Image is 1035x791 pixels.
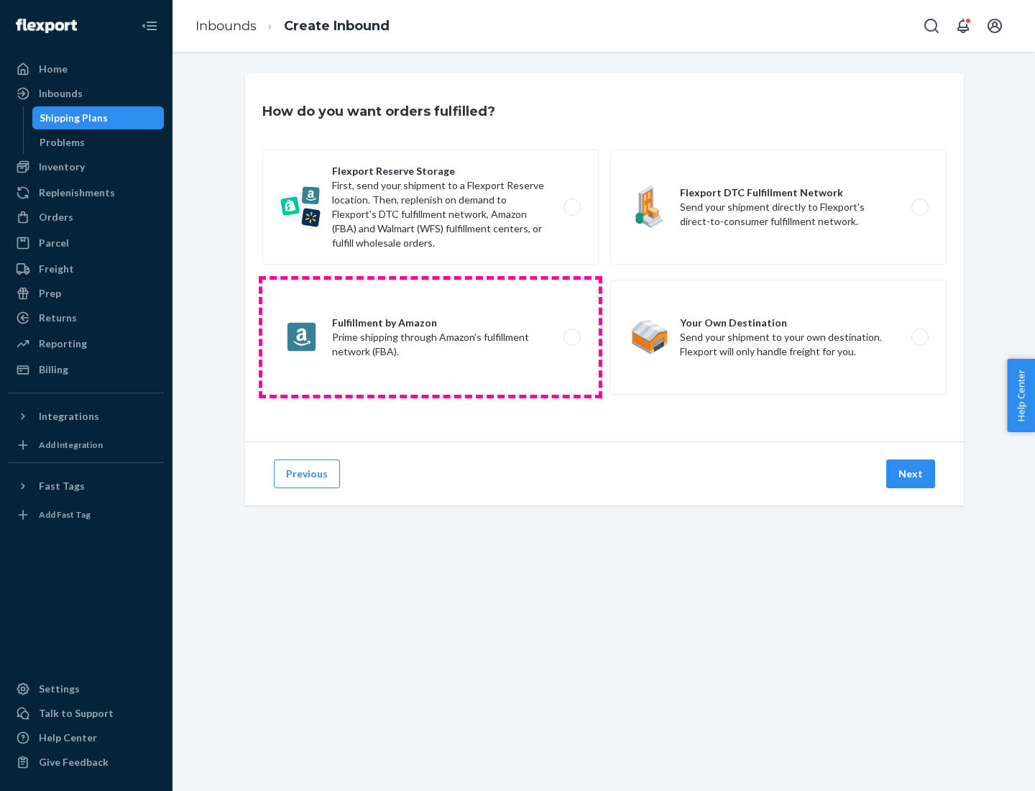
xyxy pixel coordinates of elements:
[39,731,97,745] div: Help Center
[39,262,74,276] div: Freight
[195,18,257,34] a: Inbounds
[9,702,164,725] a: Talk to Support
[39,439,103,451] div: Add Integration
[980,12,1009,40] button: Open account menu
[135,12,164,40] button: Close Navigation
[39,160,85,174] div: Inventory
[9,503,164,526] a: Add Fast Tag
[39,479,85,493] div: Fast Tags
[262,102,495,121] h3: How do you want orders fulfilled?
[9,232,164,255] a: Parcel
[9,358,164,381] a: Billing
[9,405,164,428] button: Integrations
[9,677,164,700] a: Settings
[274,459,340,488] button: Previous
[39,86,83,101] div: Inbounds
[40,111,108,125] div: Shipping Plans
[917,12,946,40] button: Open Search Box
[9,306,164,329] a: Returns
[9,155,164,178] a: Inventory
[39,236,69,250] div: Parcel
[9,257,164,280] a: Freight
[16,19,77,33] img: Flexport logo
[39,210,73,224] div: Orders
[39,337,87,351] div: Reporting
[949,12,977,40] button: Open notifications
[9,206,164,229] a: Orders
[32,106,165,129] a: Shipping Plans
[39,62,68,76] div: Home
[284,18,390,34] a: Create Inbound
[9,282,164,305] a: Prep
[9,475,164,498] button: Fast Tags
[9,751,164,774] button: Give Feedback
[9,726,164,749] a: Help Center
[39,706,114,721] div: Talk to Support
[9,82,164,105] a: Inbounds
[1007,359,1035,432] button: Help Center
[9,332,164,355] a: Reporting
[40,135,85,150] div: Problems
[39,186,115,200] div: Replenishments
[39,286,61,301] div: Prep
[39,682,80,696] div: Settings
[9,181,164,204] a: Replenishments
[39,311,77,325] div: Returns
[39,409,99,424] div: Integrations
[39,362,68,377] div: Billing
[9,434,164,457] a: Add Integration
[39,508,91,521] div: Add Fast Tag
[9,58,164,81] a: Home
[32,131,165,154] a: Problems
[886,459,935,488] button: Next
[184,5,401,47] ol: breadcrumbs
[39,755,109,769] div: Give Feedback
